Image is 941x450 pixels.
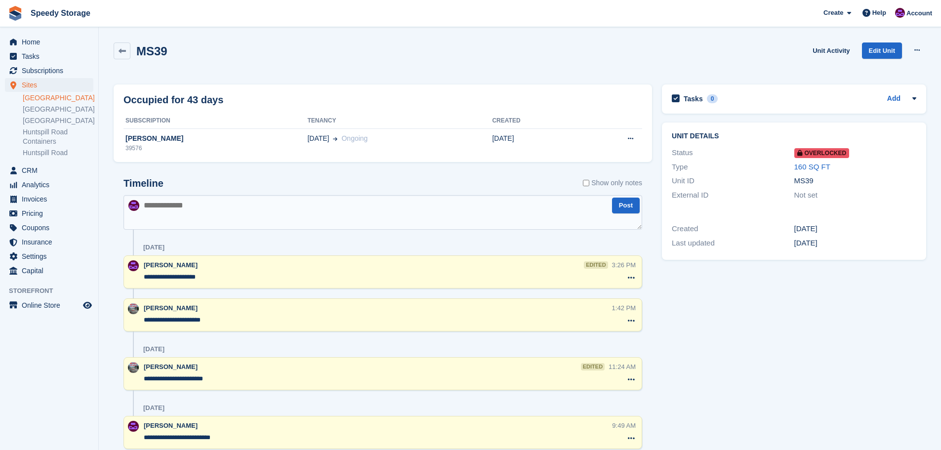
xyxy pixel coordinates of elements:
label: Show only notes [583,178,642,188]
div: Last updated [672,238,794,249]
h2: MS39 [136,44,167,58]
span: Online Store [22,298,81,312]
span: Invoices [22,192,81,206]
a: Add [887,93,900,105]
a: menu [5,49,93,63]
div: Unit ID [672,175,794,187]
a: [GEOGRAPHIC_DATA] [23,116,93,125]
span: Pricing [22,206,81,220]
h2: Occupied for 43 days [123,92,223,107]
a: menu [5,64,93,78]
span: [PERSON_NAME] [144,304,198,312]
a: [GEOGRAPHIC_DATA] [23,105,93,114]
div: [PERSON_NAME] [123,133,307,144]
div: 39576 [123,144,307,153]
div: Not set [794,190,916,201]
div: [DATE] [143,345,164,353]
h2: Tasks [684,94,703,103]
h2: Timeline [123,178,164,189]
img: Dan Jackson [128,200,139,211]
div: External ID [672,190,794,201]
a: menu [5,221,93,235]
span: Tasks [22,49,81,63]
div: [DATE] [794,223,916,235]
span: Coupons [22,221,81,235]
a: menu [5,249,93,263]
span: Capital [22,264,81,278]
span: Sites [22,78,81,92]
td: [DATE] [492,128,578,158]
a: Speedy Storage [27,5,94,21]
a: menu [5,164,93,177]
th: Tenancy [307,113,492,129]
div: 9:49 AM [612,421,636,430]
span: Ongoing [341,134,368,142]
a: menu [5,298,93,312]
div: [DATE] [794,238,916,249]
div: MS39 [794,175,916,187]
img: Dan Jackson [128,362,139,373]
img: stora-icon-8386f47178a22dfd0bd8f6a31ec36ba5ce8667c1dd55bd0f319d3a0aa187defe.svg [8,6,23,21]
a: Edit Unit [862,42,902,59]
div: Type [672,162,794,173]
div: 11:24 AM [609,362,636,371]
div: 3:26 PM [612,260,636,270]
img: Dan Jackson [895,8,905,18]
a: menu [5,35,93,49]
div: 0 [707,94,718,103]
button: Post [612,198,640,214]
span: Settings [22,249,81,263]
h2: Unit details [672,132,916,140]
span: Overlocked [794,148,850,158]
img: Dan Jackson [128,260,139,271]
div: [DATE] [143,244,164,251]
span: Insurance [22,235,81,249]
div: 1:42 PM [612,303,636,313]
a: [GEOGRAPHIC_DATA] [23,93,93,103]
a: menu [5,264,93,278]
span: Analytics [22,178,81,192]
img: Dan Jackson [128,421,139,432]
span: Home [22,35,81,49]
span: Account [906,8,932,18]
input: Show only notes [583,178,589,188]
div: edited [581,363,605,370]
span: [DATE] [307,133,329,144]
a: menu [5,206,93,220]
a: Huntspill Road [23,148,93,158]
span: Create [823,8,843,18]
div: edited [584,261,608,269]
a: menu [5,78,93,92]
div: [DATE] [143,404,164,412]
span: Storefront [9,286,98,296]
a: menu [5,235,93,249]
a: menu [5,192,93,206]
span: CRM [22,164,81,177]
span: [PERSON_NAME] [144,422,198,429]
a: Unit Activity [809,42,854,59]
th: Created [492,113,578,129]
a: Huntspill Road Containers [23,127,93,146]
span: Help [872,8,886,18]
span: [PERSON_NAME] [144,363,198,370]
span: [PERSON_NAME] [144,261,198,269]
img: Dan Jackson [128,303,139,314]
a: menu [5,178,93,192]
div: Status [672,147,794,159]
th: Subscription [123,113,307,129]
a: Preview store [82,299,93,311]
span: Subscriptions [22,64,81,78]
a: 160 SQ FT [794,163,830,171]
div: Created [672,223,794,235]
